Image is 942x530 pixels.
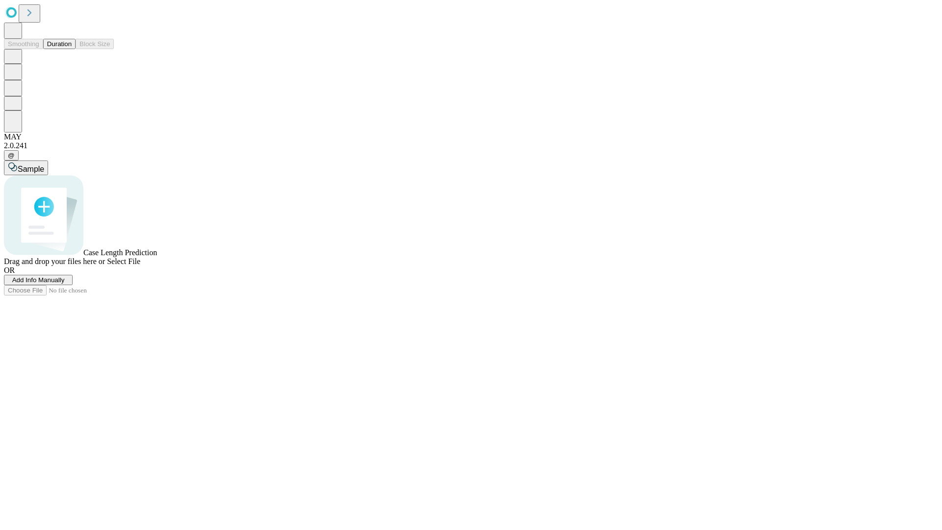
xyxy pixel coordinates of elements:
[107,257,140,265] span: Select File
[4,141,938,150] div: 2.0.241
[4,150,19,160] button: @
[4,160,48,175] button: Sample
[4,132,938,141] div: MAY
[4,266,15,274] span: OR
[76,39,114,49] button: Block Size
[8,152,15,159] span: @
[12,276,65,284] span: Add Info Manually
[4,39,43,49] button: Smoothing
[4,275,73,285] button: Add Info Manually
[83,248,157,257] span: Case Length Prediction
[4,257,105,265] span: Drag and drop your files here or
[18,165,44,173] span: Sample
[43,39,76,49] button: Duration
